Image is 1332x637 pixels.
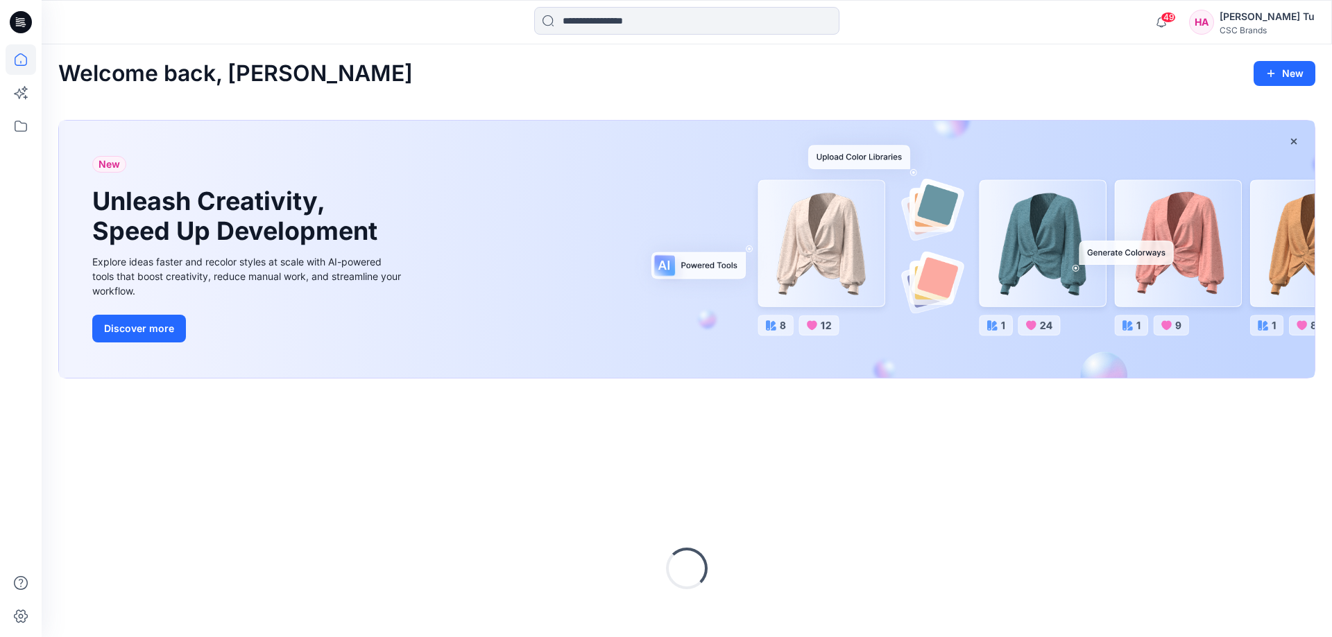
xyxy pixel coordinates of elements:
[92,315,404,342] a: Discover more
[1220,8,1315,25] div: [PERSON_NAME] Tu
[1161,12,1176,23] span: 49
[1254,61,1315,86] button: New
[92,254,404,298] div: Explore ideas faster and recolor styles at scale with AI-powered tools that boost creativity, red...
[1189,10,1214,35] div: HA
[1220,25,1315,35] div: CSC Brands
[99,156,120,173] span: New
[92,315,186,342] button: Discover more
[92,186,384,246] h1: Unleash Creativity, Speed Up Development
[58,61,413,87] h2: Welcome back, [PERSON_NAME]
